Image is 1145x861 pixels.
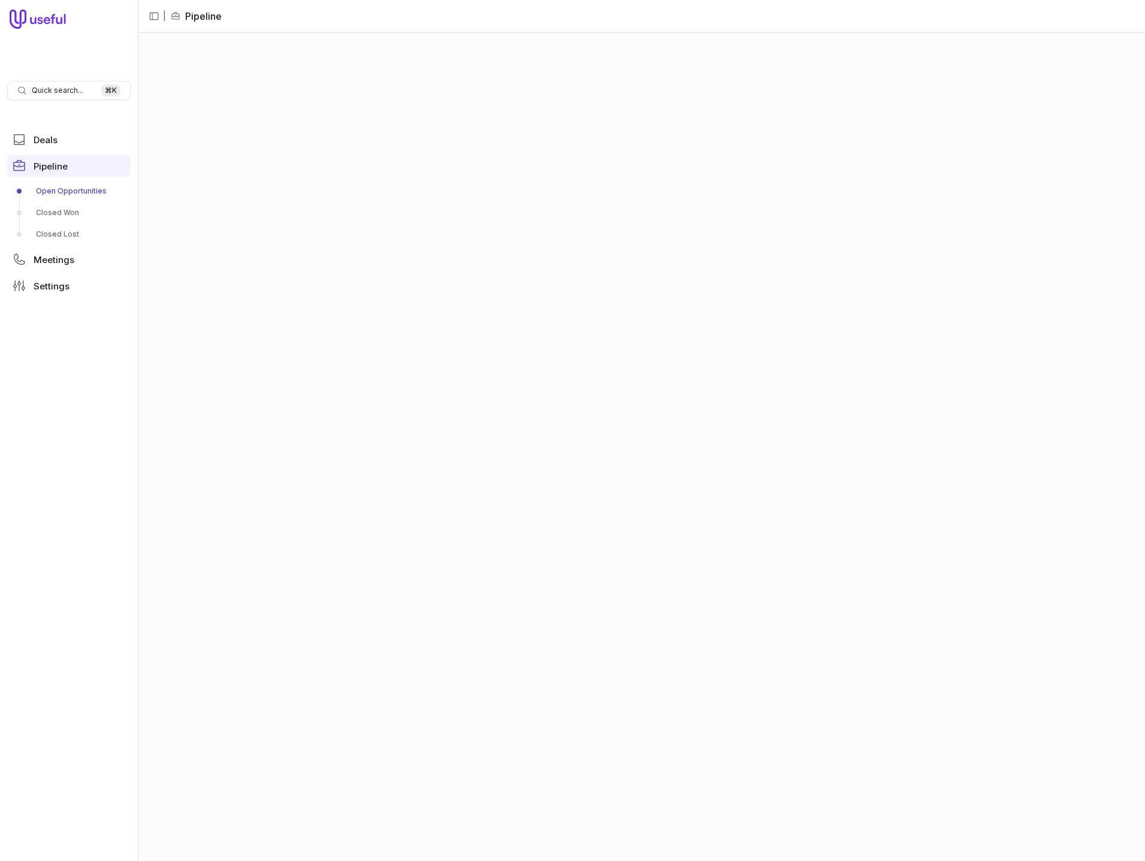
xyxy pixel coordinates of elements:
a: Settings [7,275,131,297]
span: | [163,9,166,23]
a: Closed Lost [7,225,131,244]
a: Deals [7,129,131,150]
button: Collapse sidebar [145,7,163,25]
kbd: ⌘ K [101,84,120,96]
a: Closed Won [7,203,131,222]
a: Pipeline [7,155,131,177]
a: Meetings [7,249,131,270]
div: Pipeline submenu [7,182,131,244]
span: Settings [34,282,70,291]
span: Quick search... [32,86,83,95]
span: Pipeline [34,162,68,171]
span: Deals [34,135,58,144]
span: Meetings [34,255,74,264]
li: Pipeline [171,9,222,23]
a: Open Opportunities [7,182,131,201]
